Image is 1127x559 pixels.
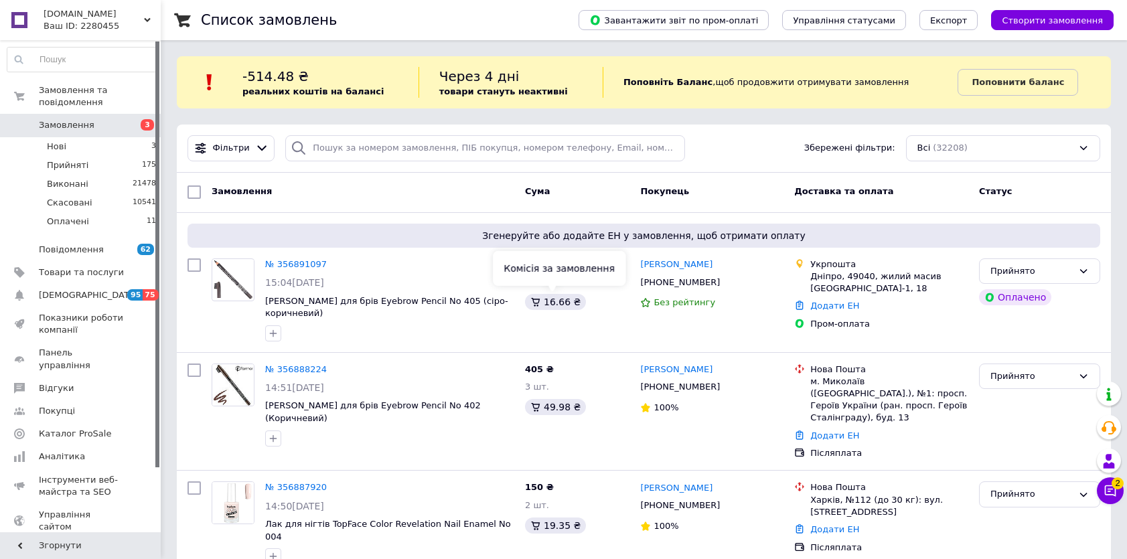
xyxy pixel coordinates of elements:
a: Фото товару [212,481,254,524]
b: товари стануть неактивні [439,86,568,96]
span: 10541 [133,197,156,209]
a: [PERSON_NAME] [640,364,712,376]
span: Оплачені [47,216,89,228]
span: Покупець [640,186,689,196]
a: Створити замовлення [978,15,1114,25]
img: Фото товару [212,260,254,299]
div: , щоб продовжити отримувати замовлення [603,67,958,98]
span: Панель управління [39,347,124,371]
span: 3 [151,141,156,153]
span: Товари та послуги [39,266,124,278]
span: -514.48 ₴ [242,68,309,84]
div: Харків, №112 (до 30 кг): вул. [STREET_ADDRESS] [810,494,968,518]
span: Каталог ProSale [39,428,111,440]
a: № 356891097 [265,259,327,269]
a: [PERSON_NAME] [640,258,712,271]
span: 11 [147,216,156,228]
img: Фото товару [212,364,254,406]
a: № 356888224 [265,364,327,374]
span: (32208) [933,143,968,153]
span: 14:50[DATE] [265,501,324,511]
a: [PERSON_NAME] для брів Eyebrow Pencil No 405 (сіро-коричневий) [265,296,508,319]
b: Поповнити баланс [972,77,1064,87]
div: Пром-оплата [810,318,968,330]
b: Поповніть Баланс [623,77,712,87]
a: Лак для нігтів TopFace Color Revelation Nail Enamel No 004 [265,519,511,542]
div: 19.35 ₴ [525,517,586,534]
div: 49.98 ₴ [525,399,586,415]
div: Прийнято [990,370,1073,384]
span: [DEMOGRAPHIC_DATA] [39,289,138,301]
span: 21478 [133,178,156,190]
span: Відгуки [39,382,74,394]
a: [PERSON_NAME] [640,482,712,495]
span: Виконані [47,178,88,190]
div: 16.66 ₴ [525,294,586,310]
span: Збережені фільтри: [804,142,895,155]
a: Додати ЕН [810,301,859,311]
span: 15:04[DATE] [265,277,324,288]
div: Оплачено [979,289,1051,305]
a: [PERSON_NAME] для брів Eyebrow Pencil No 402 (Коричневий) [265,400,481,423]
a: Додати ЕН [810,430,859,441]
span: 2 шт. [525,500,549,510]
a: Додати ЕН [810,524,859,534]
span: Покупці [39,405,75,417]
span: Без рейтингу [654,297,715,307]
span: 75 [143,289,158,301]
a: № 356887920 [265,482,327,492]
span: Експорт [930,15,968,25]
span: 175 [142,159,156,171]
a: Фото товару [212,258,254,301]
span: 14:51[DATE] [265,382,324,393]
span: Замовлення [212,186,272,196]
div: Дніпро, 49040, жилий масив [GEOGRAPHIC_DATA]-1, 18 [810,270,968,295]
span: Управління статусами [793,15,895,25]
span: Аналітика [39,451,85,463]
div: Прийнято [990,487,1073,501]
a: Поповнити баланс [958,69,1078,96]
span: Прийняті [47,159,88,171]
div: Комісія за замовлення [493,251,625,286]
button: Експорт [919,10,978,30]
span: 3 [141,119,154,131]
span: 3 шт. [525,382,549,392]
input: Пошук [7,48,157,72]
span: Фільтри [213,142,250,155]
span: Замовлення та повідомлення [39,84,161,108]
span: Показники роботи компанії [39,312,124,336]
span: Всі [917,142,931,155]
span: Cума [525,186,550,196]
div: м. Миколаїв ([GEOGRAPHIC_DATA].), №1: просп. Героїв України (ран. просп. Героїв Сталінграду), буд... [810,376,968,424]
span: Повідомлення [39,244,104,256]
span: Замовлення [39,119,94,131]
div: Ваш ID: 2280455 [44,20,161,32]
span: [PHONE_NUMBER] [640,277,720,287]
span: Управління сайтом [39,509,124,533]
h1: Список замовлень [201,12,337,28]
div: Укрпошта [810,258,968,270]
span: Згенеруйте або додайте ЕН у замовлення, щоб отримати оплату [193,229,1095,242]
button: Управління статусами [782,10,906,30]
div: Післяплата [810,542,968,554]
span: Статус [979,186,1012,196]
div: Нова Пошта [810,364,968,376]
span: 100% [654,521,678,531]
span: Інструменти веб-майстра та SEO [39,474,124,498]
b: реальних коштів на балансі [242,86,384,96]
button: Чат з покупцем2 [1097,477,1124,504]
span: Скасовані [47,197,92,209]
span: 100% [654,402,678,412]
span: 95 [127,289,143,301]
span: 2 [1112,477,1124,489]
div: Нова Пошта [810,481,968,493]
div: Післяплата [810,447,968,459]
img: :exclamation: [200,72,220,92]
div: Прийнято [990,264,1073,278]
span: Створити замовлення [1002,15,1103,25]
button: Завантажити звіт по пром-оплаті [579,10,769,30]
input: Пошук за номером замовлення, ПІБ покупця, номером телефону, Email, номером накладної [285,135,685,161]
